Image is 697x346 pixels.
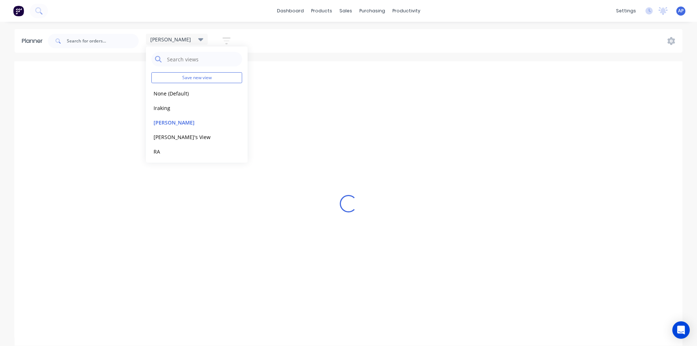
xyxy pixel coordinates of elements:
[151,72,242,83] button: Save new view
[151,103,229,112] button: Iraking
[273,5,307,16] a: dashboard
[672,321,690,339] div: Open Intercom Messenger
[166,52,239,66] input: Search views
[612,5,640,16] div: settings
[336,5,356,16] div: sales
[151,147,229,155] button: RA
[151,89,229,97] button: None (Default)
[151,133,229,141] button: [PERSON_NAME]'s View
[22,37,46,45] div: Planner
[13,5,24,16] img: Factory
[389,5,424,16] div: productivity
[307,5,336,16] div: products
[151,118,229,126] button: [PERSON_NAME]
[151,162,229,170] button: Roof Razor
[356,5,389,16] div: purchasing
[678,8,684,14] span: AP
[150,36,191,43] span: [PERSON_NAME]
[67,34,139,48] input: Search for orders...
